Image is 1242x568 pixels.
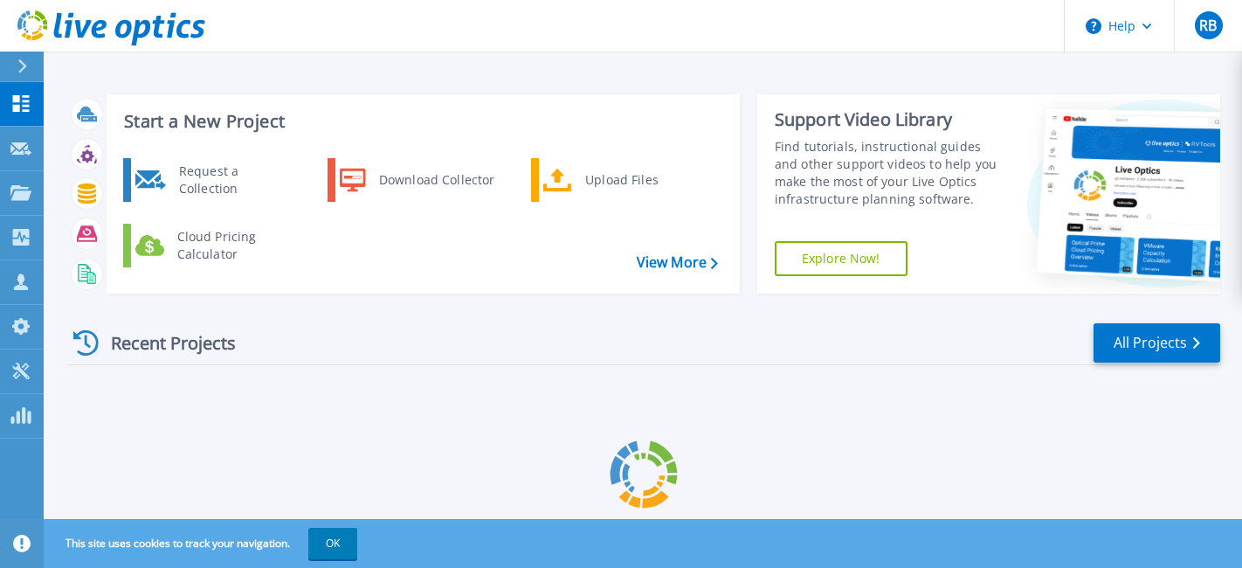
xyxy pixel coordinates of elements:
div: Find tutorials, instructional guides and other support videos to help you make the most of your L... [775,138,1006,208]
a: Upload Files [531,158,710,202]
a: View More [637,254,718,271]
div: Support Video Library [775,108,1006,131]
a: Cloud Pricing Calculator [123,224,302,267]
a: Download Collector [328,158,507,202]
div: Cloud Pricing Calculator [169,228,298,263]
div: Request a Collection [170,163,298,197]
span: This site uses cookies to track your navigation. [48,528,357,559]
div: Recent Projects [67,322,259,364]
h3: Start a New Project [124,112,717,131]
div: Upload Files [576,163,706,197]
button: OK [308,528,357,559]
span: RB [1199,18,1217,32]
a: All Projects [1094,323,1220,363]
a: Explore Now! [775,241,907,276]
div: Download Collector [370,163,502,197]
a: Request a Collection [123,158,302,202]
